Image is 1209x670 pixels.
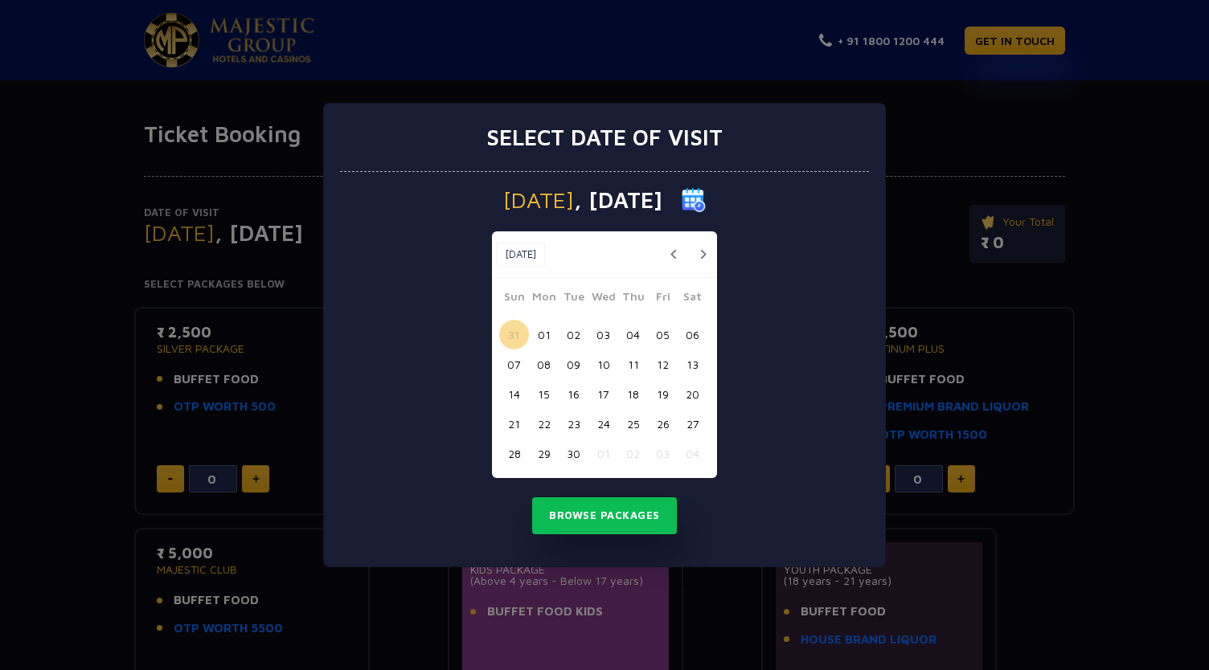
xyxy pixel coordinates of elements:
[648,349,678,379] button: 12
[618,320,648,349] button: 04
[648,320,678,349] button: 05
[559,349,588,379] button: 09
[678,288,707,310] span: Sat
[678,379,707,409] button: 20
[559,379,588,409] button: 16
[588,409,618,439] button: 24
[678,349,707,379] button: 13
[499,439,529,468] button: 28
[559,288,588,310] span: Tue
[618,349,648,379] button: 11
[618,439,648,468] button: 02
[588,379,618,409] button: 17
[496,243,545,267] button: [DATE]
[532,497,677,534] button: Browse Packages
[588,349,618,379] button: 10
[618,409,648,439] button: 25
[678,409,707,439] button: 27
[529,439,559,468] button: 29
[618,379,648,409] button: 18
[529,409,559,439] button: 22
[559,320,588,349] button: 02
[678,439,707,468] button: 04
[499,349,529,379] button: 07
[588,439,618,468] button: 01
[588,288,618,310] span: Wed
[618,288,648,310] span: Thu
[529,379,559,409] button: 15
[648,409,678,439] button: 26
[503,189,574,211] span: [DATE]
[486,124,723,151] h3: Select date of visit
[499,379,529,409] button: 14
[499,288,529,310] span: Sun
[678,320,707,349] button: 06
[648,439,678,468] button: 03
[529,320,559,349] button: 01
[682,188,706,212] img: calender icon
[648,379,678,409] button: 19
[648,288,678,310] span: Fri
[529,349,559,379] button: 08
[499,409,529,439] button: 21
[574,189,662,211] span: , [DATE]
[559,439,588,468] button: 30
[529,288,559,310] span: Mon
[499,320,529,349] button: 31
[588,320,618,349] button: 03
[559,409,588,439] button: 23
